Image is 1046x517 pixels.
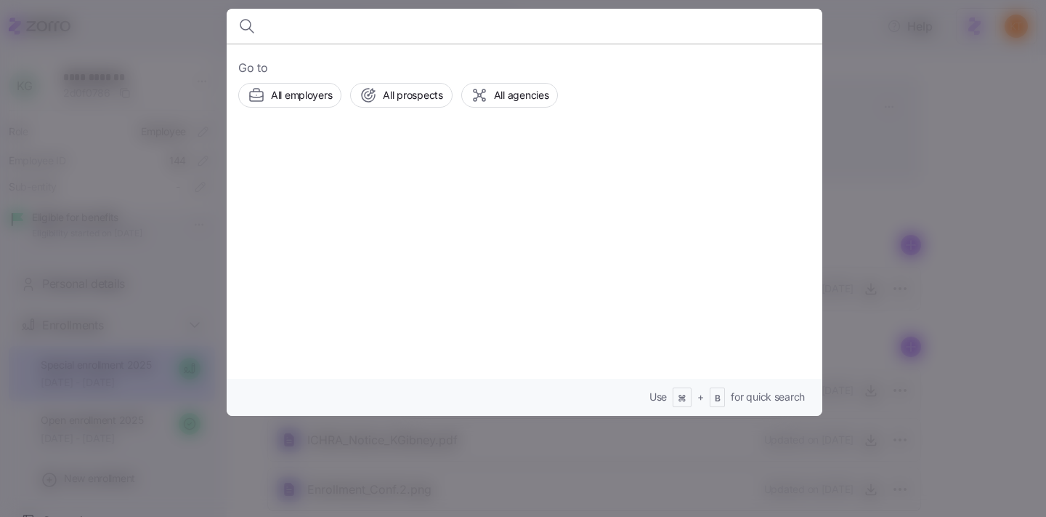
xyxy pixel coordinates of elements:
span: All employers [271,88,332,103]
span: for quick search [731,390,805,404]
span: Go to [238,59,811,77]
button: All prospects [350,83,452,108]
span: All agencies [494,88,549,103]
button: All agencies [461,83,559,108]
span: Use [649,390,667,404]
span: + [697,390,704,404]
span: B [715,393,721,405]
button: All employers [238,83,341,108]
span: All prospects [383,88,442,103]
span: ⌘ [678,393,686,405]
